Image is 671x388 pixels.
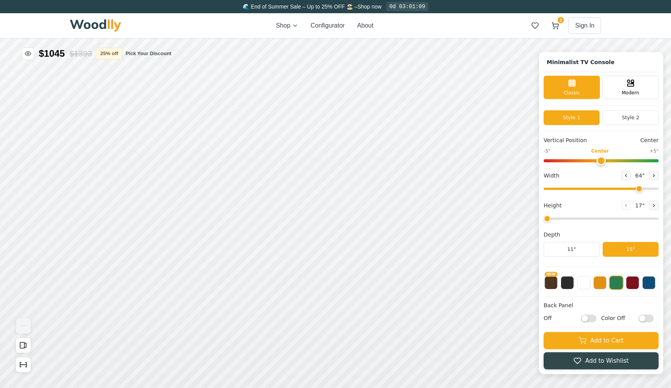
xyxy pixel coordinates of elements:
button: Shop [276,21,298,30]
button: 2 [548,19,562,33]
button: Green [609,276,623,290]
h1: Click to rename [544,57,617,68]
span: 17 " [634,201,646,209]
span: Center [591,148,608,155]
span: 2 [558,17,564,23]
span: Modern [622,89,639,96]
span: Classic [564,89,580,96]
span: Off [544,314,577,322]
button: Blue [642,276,655,289]
h4: Back Panel [544,301,659,310]
button: Add to Cart [544,332,659,349]
button: Style 1 [544,110,600,125]
button: Toggle price visibility [22,47,34,60]
button: View Gallery [16,318,31,334]
button: Add to Wishlist [544,352,659,369]
span: 🌊 End of Summer Sale – Up to 25% OFF 🏖️ – [243,3,357,10]
span: +5" [650,148,659,155]
button: Style 2 [603,110,659,125]
a: Shop now [357,3,381,10]
span: NEW [545,272,557,277]
span: 64 " [634,171,646,179]
span: Height [544,201,561,209]
div: 0d 03:01:09 [386,2,428,11]
span: Vertical Position [544,136,587,144]
span: -5" [544,148,550,155]
span: Width [544,171,560,179]
img: Gallery [16,318,31,334]
img: Woodlly [70,19,121,32]
button: Yellow [593,276,607,289]
span: Depth [544,231,560,239]
button: About [357,21,374,30]
button: White [577,276,590,289]
button: 11" [544,242,600,257]
button: Configurator [311,21,345,30]
button: Pick Your Discount [125,50,171,57]
button: Show Dimensions [16,357,31,372]
button: 25% off [96,48,122,59]
span: Center [640,136,659,144]
button: Open All Doors and Drawers [16,338,31,353]
button: Black [561,276,574,289]
span: Color Off [601,314,634,322]
input: Off [581,315,596,322]
button: Red [626,276,639,289]
button: Sign In [568,17,601,34]
button: NEW [544,276,558,289]
button: 15" [603,242,659,257]
input: Color Off [638,315,654,322]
